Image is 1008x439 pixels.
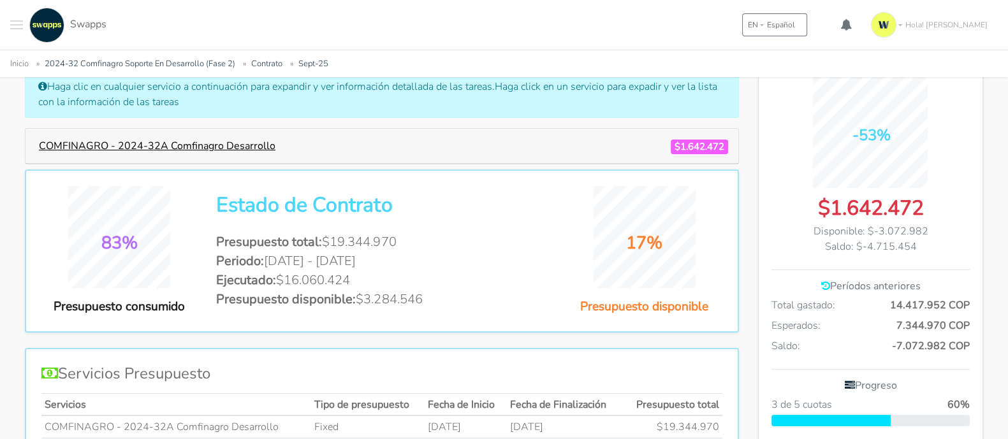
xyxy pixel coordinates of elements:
span: Swapps [70,17,106,31]
th: Servicios [41,393,311,415]
span: Español [767,19,795,31]
div: Presupuesto consumido [41,298,197,316]
a: Inicio [10,58,29,69]
span: $1.642.472 [671,140,728,154]
span: Presupuesto total: [216,233,322,250]
span: 14.417.952 COP [890,298,970,313]
span: Hola! [PERSON_NAME] [905,19,988,31]
span: Total gastado: [771,298,835,313]
td: [DATE] [425,415,508,438]
span: 3 de 5 cuotas [771,397,832,412]
div: Haga clic en cualquier servicio a continuación para expandir y ver información detallada de las t... [25,71,739,118]
span: 60% [947,397,970,412]
th: Fecha de Inicio [425,393,508,415]
span: Presupuesto disponible: [216,291,356,308]
a: Contrato [251,58,282,69]
span: 7.344.970 COP [896,318,970,333]
span: Periodo: [216,252,264,270]
img: isotipo-3-3e143c57.png [871,12,896,38]
li: $3.284.546 [216,290,547,309]
li: $16.060.424 [216,271,547,290]
td: $19.344.970 [622,415,722,438]
span: Ejecutado: [216,271,276,289]
div: Disponible: $-3.072.982 [771,224,970,239]
li: $19.344.970 [216,233,547,252]
th: Presupuesto total [622,393,722,415]
h6: Períodos anteriores [771,280,970,292]
img: swapps-linkedin-v2.jpg [29,8,64,43]
span: Esperados: [771,318,821,333]
td: COMFINAGRO - 2024-32A Comfinagro Desarrollo [41,415,311,438]
th: Fecha de Finalización [507,393,622,415]
div: Saldo: $-4.715.454 [771,239,970,254]
button: COMFINAGRO - 2024-32A Comfinagro Desarrollo [31,134,284,158]
a: 2024-32 Comfinagro Soporte En Desarrollo (Fase 2) [45,58,235,69]
div: $1.642.472 [771,193,970,224]
span: Saldo: [771,338,800,354]
div: Presupuesto disponible [566,298,722,316]
th: Tipo de presupuesto [311,393,425,415]
td: [DATE] [507,415,622,438]
button: Toggle navigation menu [10,8,23,43]
a: Sept-25 [298,58,328,69]
a: Hola! [PERSON_NAME] [866,7,998,43]
h2: Estado de Contrato [216,193,547,217]
li: [DATE] - [DATE] [216,252,547,271]
span: -7.072.982 COP [892,338,970,354]
a: Swapps [26,8,106,43]
h4: Servicios Presupuesto [41,364,722,383]
button: ENEspañol [742,13,807,36]
h6: Progreso [771,380,970,392]
td: Fixed [311,415,425,438]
